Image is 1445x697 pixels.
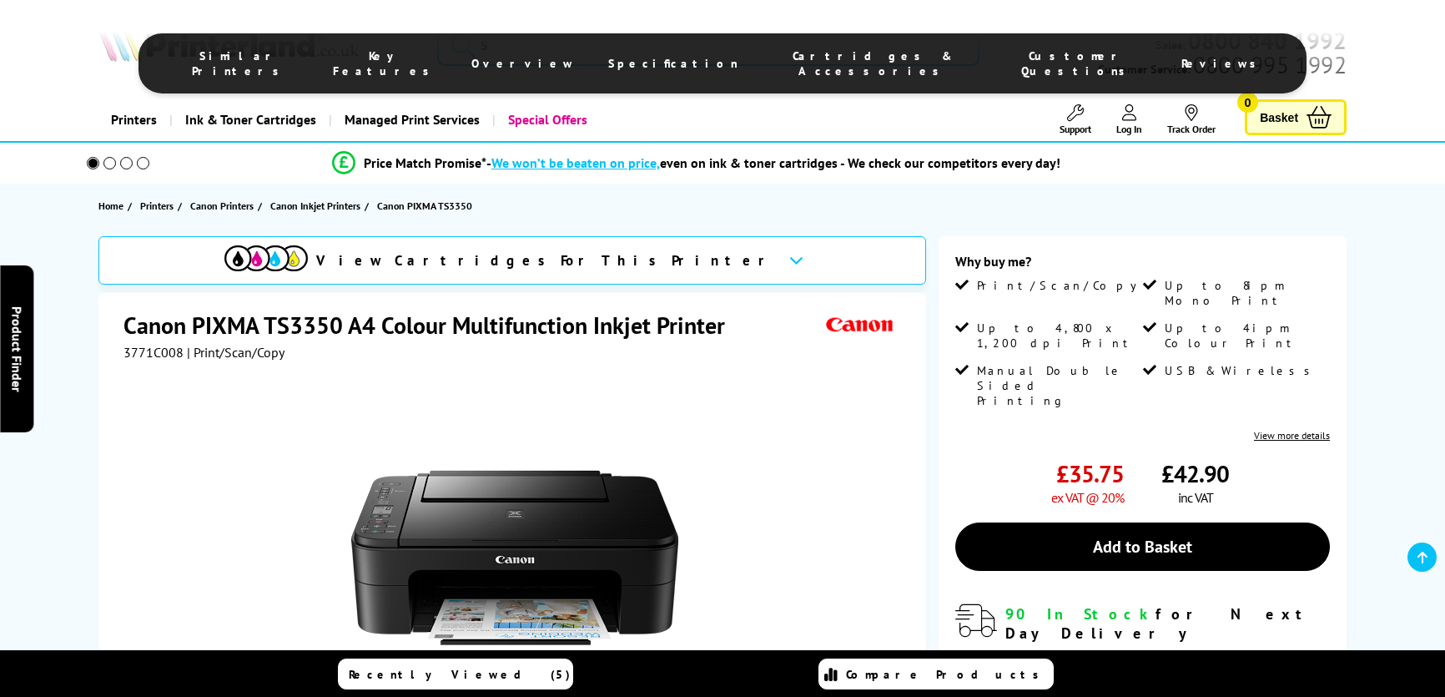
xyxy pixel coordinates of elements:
a: Compare Products [818,659,1054,689]
span: 3771C008 [123,344,184,361]
a: Track Order [1167,104,1216,135]
div: modal_delivery [955,604,1330,681]
a: Home [98,197,128,215]
span: Up to 4,800 x 1,200 dpi Print [977,321,1139,351]
span: Up to 4ipm Colour Print [1165,321,1327,351]
span: Print/Scan/Copy [977,278,1149,293]
a: Basket 0 [1245,99,1347,135]
span: Reviews [1181,56,1265,71]
span: Canon PIXMA TS3350 [377,197,472,215]
span: Overview [471,56,575,71]
a: Printers [140,197,178,215]
span: Recently Viewed (5) [349,667,571,682]
span: USB & Wireless [1165,363,1319,378]
a: Canon Inkjet Printers [270,197,365,215]
a: Log In [1116,104,1142,135]
a: Ink & Toner Cartridges [169,98,329,141]
span: | Print/Scan/Copy [187,344,284,361]
span: Printers [140,197,174,215]
a: Recently Viewed (5) [338,659,573,689]
a: View more details [1254,429,1330,442]
span: Canon Inkjet Printers [270,197,360,215]
span: Ink & Toner Cartridges [185,98,316,141]
span: Customer Questions [1008,48,1148,78]
a: Managed Print Services [329,98,492,141]
span: Price Match Promise* [364,154,486,171]
img: Canon [822,310,899,341]
span: Product Finder [8,306,25,391]
div: for Next Day Delivery [1005,604,1330,643]
span: ex VAT @ 20% [1051,489,1124,506]
span: Up to 8ipm Mono Print [1165,278,1327,308]
a: Special Offers [492,98,600,141]
span: Cartridges & Accessories [772,48,974,78]
span: Order in the next for Delivery [DATE] 01 October! [1005,646,1254,682]
a: Support [1060,104,1091,135]
span: £35.75 [1056,458,1124,489]
span: Canon Printers [190,197,254,215]
a: Add to Basket [955,523,1330,571]
span: Support [1060,123,1091,135]
span: Compare Products [846,667,1048,682]
div: Why buy me? [955,253,1330,278]
a: Canon Printers [190,197,258,215]
span: 0 [1237,92,1258,113]
div: - even on ink & toner cartridges - We check our competitors every day! [486,154,1060,171]
span: Log In [1116,123,1142,135]
span: We won’t be beaten on price, [491,154,660,171]
span: 6h, 22m [1101,646,1148,663]
span: Basket [1260,106,1298,129]
span: View Cartridges For This Printer [316,251,775,270]
span: Similar Printers [180,48,300,78]
a: Canon PIXMA TS3350 [377,197,476,215]
span: Key Features [333,48,438,78]
h1: Canon PIXMA TS3350 A4 Colour Multifunction Inkjet Printer [123,310,742,341]
span: £42.90 [1161,458,1229,489]
img: View Cartridges [224,245,308,271]
span: 90 In Stock [1005,604,1155,624]
a: Printers [98,98,169,141]
span: Manual Double Sided Printing [977,363,1139,408]
li: modal_Promise [63,149,1329,178]
span: Home [98,197,123,215]
span: inc VAT [1178,489,1213,506]
span: Specification [608,56,738,71]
